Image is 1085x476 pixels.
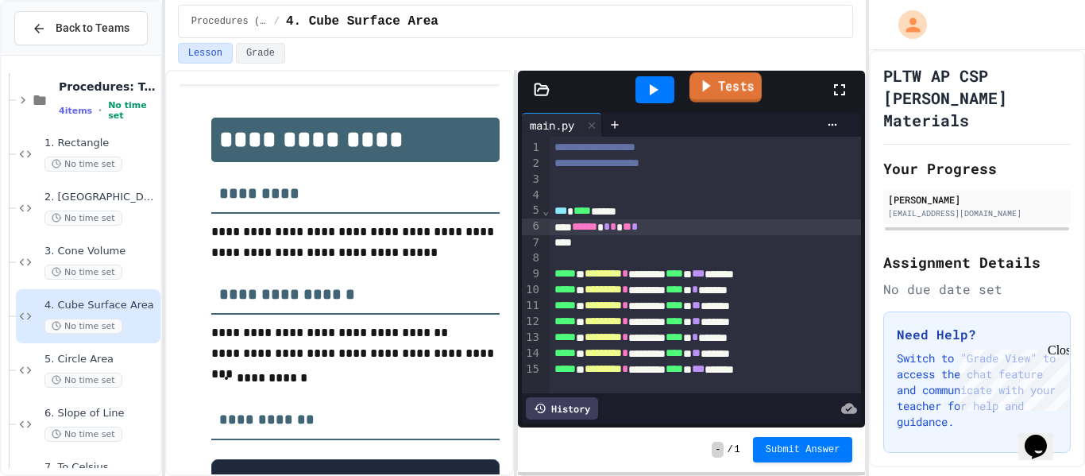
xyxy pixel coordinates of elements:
div: 14 [522,346,542,362]
span: Back to Teams [56,20,129,37]
h1: PLTW AP CSP [PERSON_NAME] Materials [883,64,1071,131]
span: 4. Cube Surface Area [44,299,157,312]
div: 8 [522,250,542,266]
span: / [274,15,280,28]
span: No time set [44,319,122,334]
iframe: chat widget [953,343,1069,411]
p: Switch to "Grade View" to access the chat feature and communicate with your teacher for help and ... [897,350,1057,430]
span: 1 [735,443,740,456]
span: No time set [44,373,122,388]
div: 4 [522,188,542,203]
div: My Account [882,6,931,43]
span: Procedures (Functions) [191,15,268,28]
span: No time set [44,265,122,280]
span: 2. [GEOGRAPHIC_DATA] [44,191,157,204]
h3: Need Help? [897,325,1057,344]
div: No due date set [883,280,1071,299]
div: 5 [522,203,542,219]
span: 7. To Celsius [44,461,157,474]
button: Submit Answer [753,437,853,462]
span: Fold line [542,204,550,217]
span: No time set [44,211,122,226]
span: No time set [44,157,122,172]
a: Tests [689,72,762,103]
div: 2 [522,156,542,172]
span: - [712,442,724,458]
div: History [526,397,598,420]
div: main.py [522,117,582,134]
span: / [727,443,732,456]
div: 12 [522,314,542,330]
div: [PERSON_NAME] [888,192,1066,207]
span: 4. Cube Surface Area [286,12,438,31]
span: No time set [44,427,122,442]
span: Submit Answer [766,443,840,456]
div: 15 [522,362,542,377]
span: 6. Slope of Line [44,407,157,420]
div: 13 [522,330,542,346]
div: Chat with us now!Close [6,6,110,101]
iframe: chat widget [1018,412,1069,460]
button: Grade [236,43,285,64]
span: No time set [108,100,157,121]
span: 3. Cone Volume [44,245,157,258]
div: 9 [522,266,542,282]
span: • [98,104,102,117]
span: Procedures: To Reviews [59,79,157,94]
div: 6 [522,219,542,234]
h2: Assignment Details [883,251,1071,273]
div: 1 [522,140,542,156]
span: 5. Circle Area [44,353,157,366]
h2: Your Progress [883,157,1071,180]
button: Lesson [178,43,233,64]
div: 3 [522,172,542,188]
div: main.py [522,113,602,137]
div: [EMAIL_ADDRESS][DOMAIN_NAME] [888,207,1066,219]
span: 4 items [59,106,92,116]
button: Back to Teams [14,11,148,45]
span: 1. Rectangle [44,137,157,150]
div: 7 [522,235,542,251]
div: 11 [522,298,542,314]
div: 10 [522,282,542,298]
